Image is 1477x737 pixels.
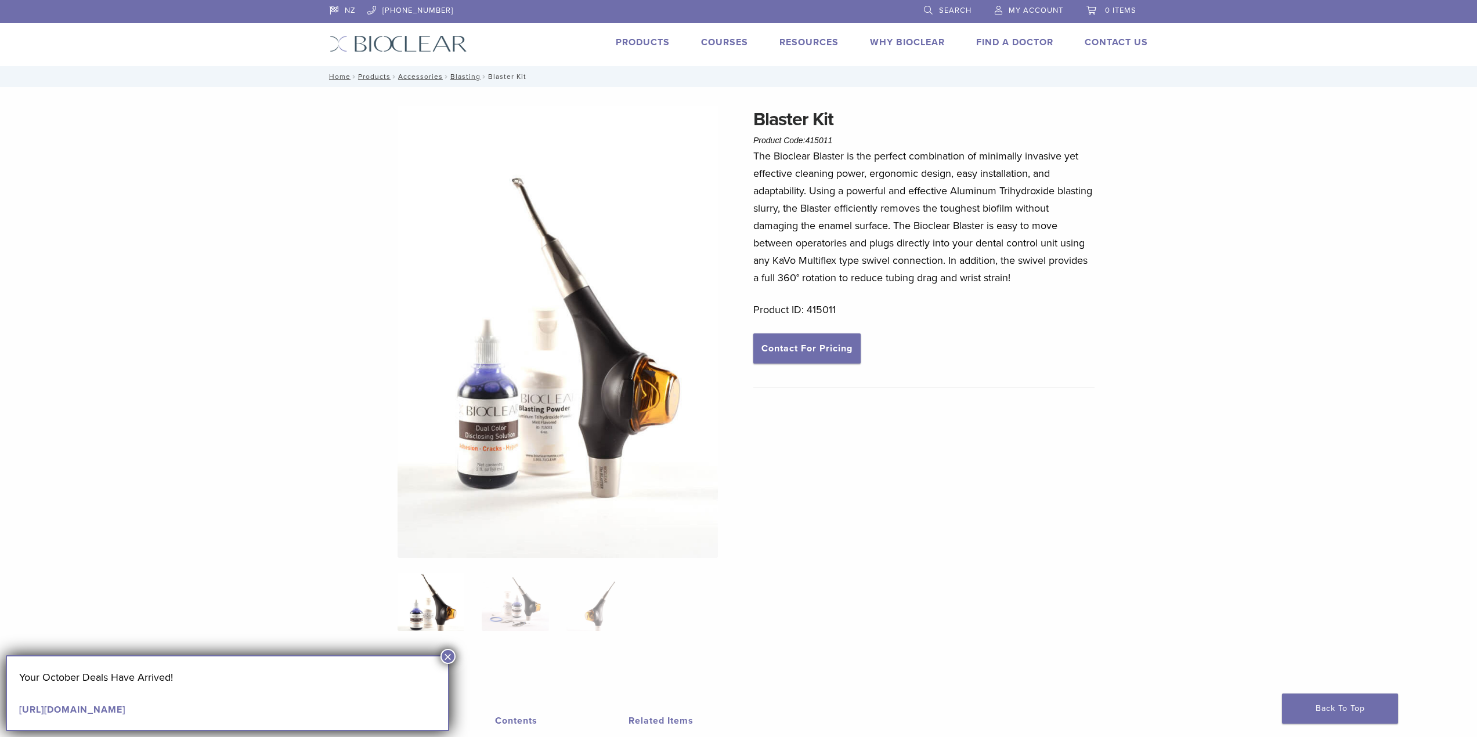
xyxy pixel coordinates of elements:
nav: Blaster Kit [321,66,1157,87]
p: Your October Deals Have Arrived! [19,669,436,686]
a: Back To Top [1282,694,1398,724]
span: / [351,74,358,79]
a: Contact For Pricing [753,333,861,364]
span: / [481,74,488,79]
h1: Blaster Kit [753,106,1095,133]
span: 0 items [1105,6,1136,15]
a: Courses [701,37,748,48]
span: / [391,74,398,79]
img: Blaster Kit - Image 3 [566,573,633,631]
a: Resources [779,37,839,48]
span: / [443,74,450,79]
a: [URL][DOMAIN_NAME] [19,704,125,716]
a: Products [358,72,391,81]
p: The Bioclear Blaster is the perfect combination of minimally invasive yet effective cleaning powe... [753,147,1095,286]
span: Product Code: [753,136,832,145]
a: Related Items [629,705,762,737]
a: Products [616,37,670,48]
a: Contents [495,705,629,737]
button: Close [440,649,456,664]
a: Accessories [398,72,443,81]
a: Home [326,72,351,81]
a: Blasting [450,72,481,81]
img: Bioclear Blaster Kit-Simplified-1 [398,106,718,558]
p: Product ID: 415011 [753,301,1095,318]
img: Bioclear [330,35,467,52]
span: 415011 [806,136,833,145]
a: Find A Doctor [976,37,1053,48]
span: Search [939,6,972,15]
img: Bioclear-Blaster-Kit-Simplified-1-e1548850725122-324x324.jpg [398,573,464,631]
a: Contact Us [1085,37,1148,48]
span: My Account [1009,6,1063,15]
a: Why Bioclear [870,37,945,48]
img: Blaster Kit - Image 2 [482,573,548,631]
